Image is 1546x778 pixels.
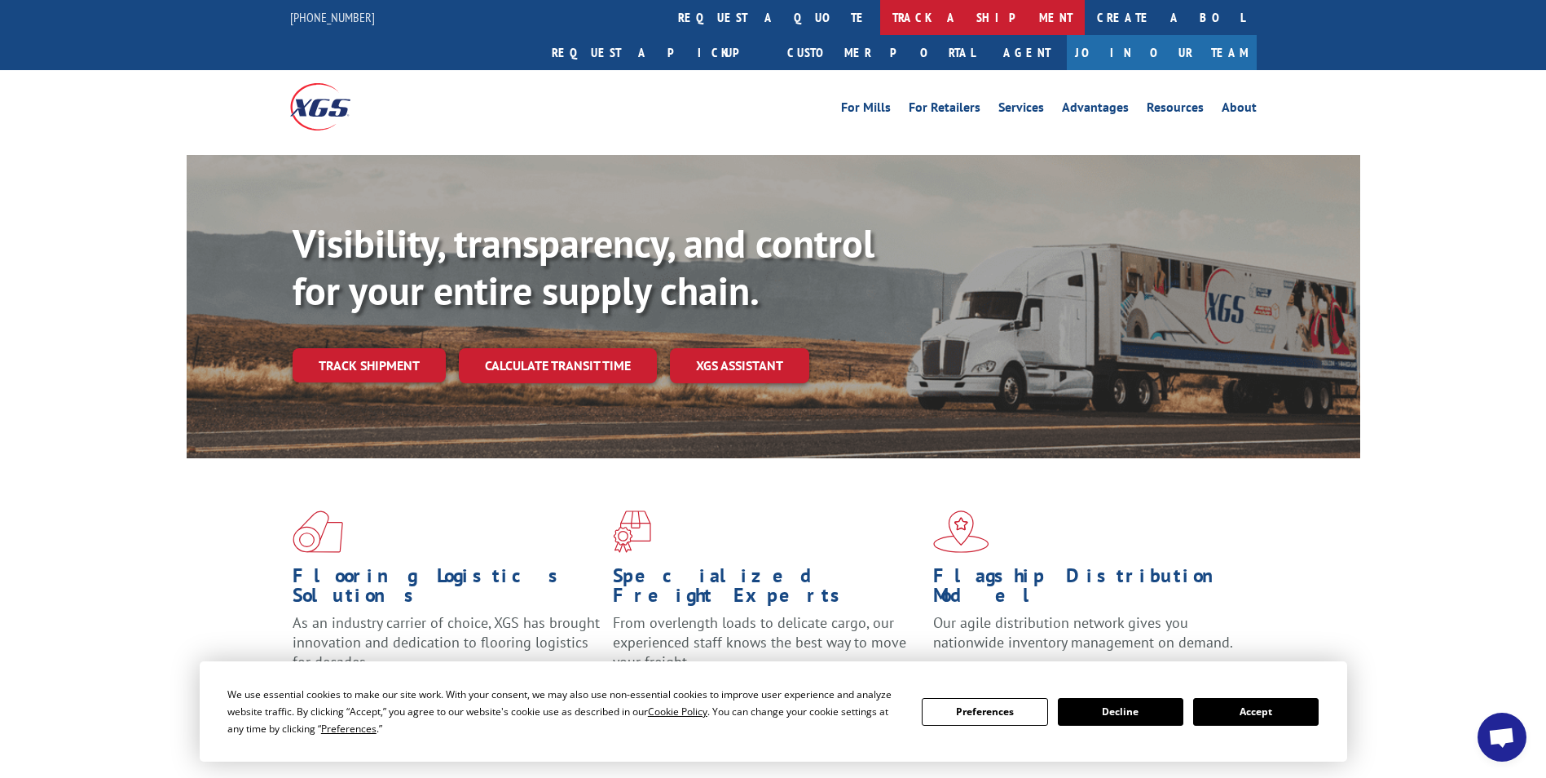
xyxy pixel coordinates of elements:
a: Resources [1147,101,1204,119]
span: Our agile distribution network gives you nationwide inventory management on demand. [933,613,1233,652]
button: Accept [1193,698,1319,726]
img: xgs-icon-flagship-distribution-model-red [933,511,989,553]
h1: Flooring Logistics Solutions [293,566,601,613]
p: From overlength loads to delicate cargo, our experienced staff knows the best way to move your fr... [613,613,921,686]
div: Cookie Consent Prompt [200,661,1347,762]
a: XGS ASSISTANT [670,348,809,383]
a: Customer Portal [775,35,987,70]
a: Advantages [1062,101,1129,119]
a: Calculate transit time [459,348,657,383]
span: Cookie Policy [648,705,707,718]
a: Track shipment [293,348,446,382]
span: Preferences [321,722,377,736]
a: Join Our Team [1067,35,1257,70]
h1: Flagship Distribution Model [933,566,1241,613]
a: [PHONE_NUMBER] [290,9,375,25]
a: Services [998,101,1044,119]
a: Request a pickup [540,35,775,70]
div: We use essential cookies to make our site work. With your consent, we may also use non-essential ... [227,686,902,737]
button: Decline [1058,698,1183,726]
div: Open chat [1478,713,1526,762]
a: For Retailers [909,101,980,119]
a: Agent [987,35,1067,70]
span: As an industry carrier of choice, XGS has brought innovation and dedication to flooring logistics... [293,613,600,671]
img: xgs-icon-total-supply-chain-intelligence-red [293,511,343,553]
b: Visibility, transparency, and control for your entire supply chain. [293,218,874,316]
img: xgs-icon-focused-on-flooring-red [613,511,651,553]
h1: Specialized Freight Experts [613,566,921,613]
button: Preferences [922,698,1047,726]
a: About [1222,101,1257,119]
a: For Mills [841,101,891,119]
